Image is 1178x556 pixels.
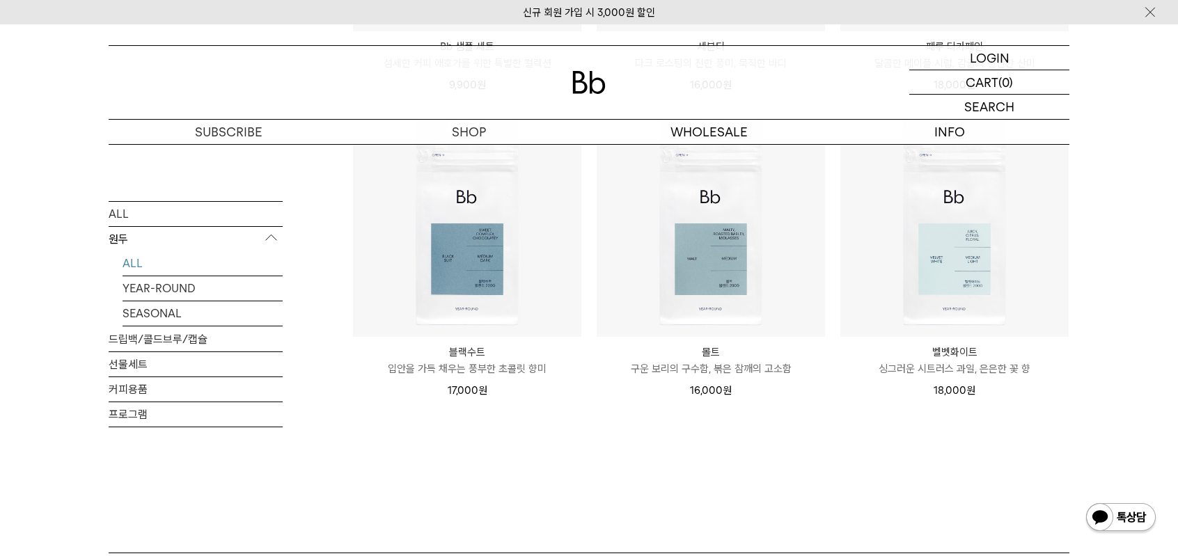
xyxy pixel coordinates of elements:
[909,70,1069,95] a: CART (0)
[597,344,825,360] p: 몰트
[840,109,1069,337] img: 벨벳화이트
[109,327,283,351] a: 드립백/콜드브루/캡슐
[123,276,283,301] a: YEAR-ROUND
[353,344,581,377] a: 블랙수트 입안을 가득 채우는 풍부한 초콜릿 향미
[723,384,732,397] span: 원
[840,344,1069,377] a: 벨벳화이트 싱그러운 시트러스 과일, 은은한 꽃 향
[123,301,283,326] a: SEASONAL
[109,120,349,144] a: SUBSCRIBE
[123,251,283,276] a: ALL
[572,71,606,94] img: 로고
[353,360,581,377] p: 입안을 가득 채우는 풍부한 초콜릿 향미
[353,344,581,360] p: 블랙수트
[998,70,1013,94] p: (0)
[448,384,487,397] span: 17,000
[109,202,283,226] a: ALL
[597,109,825,337] img: 몰트
[840,344,1069,360] p: 벨벳화이트
[909,46,1069,70] a: LOGIN
[109,227,283,252] p: 원두
[478,384,487,397] span: 원
[353,109,581,337] img: 블랙수트
[966,384,975,397] span: 원
[690,384,732,397] span: 16,000
[589,120,829,144] p: WHOLESALE
[597,344,825,377] a: 몰트 구운 보리의 구수함, 볶은 참깨의 고소함
[840,360,1069,377] p: 싱그러운 시트러스 과일, 은은한 꽃 향
[829,120,1069,144] p: INFO
[964,95,1014,119] p: SEARCH
[934,384,975,397] span: 18,000
[597,360,825,377] p: 구운 보리의 구수함, 볶은 참깨의 고소함
[970,46,1010,70] p: LOGIN
[1085,502,1157,535] img: 카카오톡 채널 1:1 채팅 버튼
[349,120,589,144] a: SHOP
[109,352,283,376] a: 선물세트
[523,6,655,19] a: 신규 회원 가입 시 3,000원 할인
[966,70,998,94] p: CART
[109,377,283,402] a: 커피용품
[109,402,283,427] a: 프로그램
